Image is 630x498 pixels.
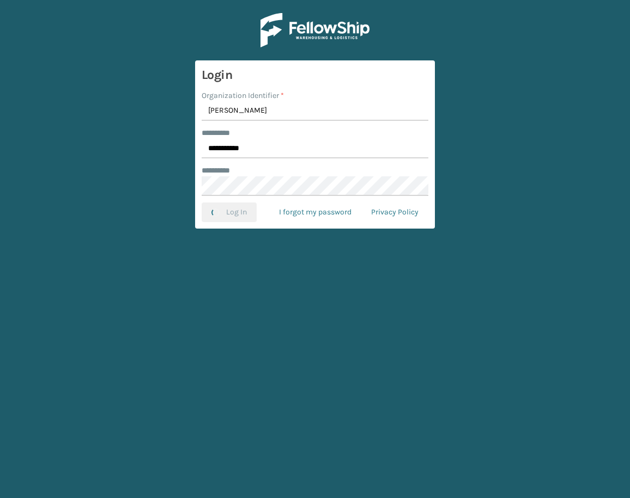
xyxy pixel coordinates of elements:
[261,13,369,47] img: Logo
[202,67,428,83] h3: Login
[202,202,257,222] button: Log In
[361,202,428,222] a: Privacy Policy
[269,202,361,222] a: I forgot my password
[202,90,284,101] label: Organization Identifier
